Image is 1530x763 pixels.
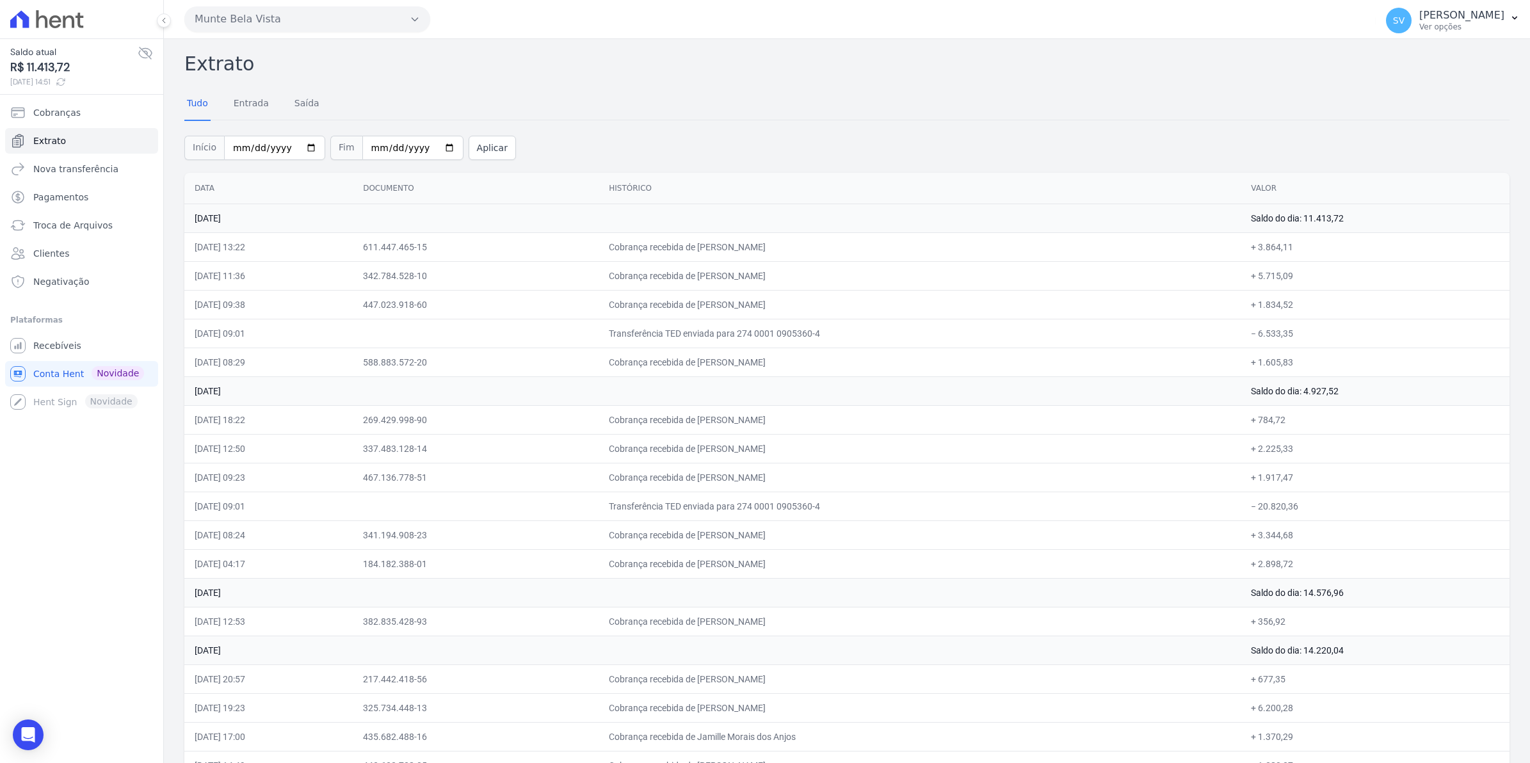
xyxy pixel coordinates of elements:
td: Cobrança recebida de [PERSON_NAME] [599,463,1241,492]
button: SV [PERSON_NAME] Ver opções [1376,3,1530,38]
td: [DATE] 13:22 [184,232,353,261]
td: Cobrança recebida de [PERSON_NAME] [599,434,1241,463]
td: [DATE] 09:38 [184,290,353,319]
td: + 677,35 [1241,664,1510,693]
td: Cobrança recebida de [PERSON_NAME] [599,348,1241,376]
span: SV [1393,16,1405,25]
th: Documento [353,173,599,204]
td: + 1.834,52 [1241,290,1510,319]
td: Cobrança recebida de [PERSON_NAME] [599,232,1241,261]
td: Cobrança recebida de Jamille Morais dos Anjos [599,722,1241,751]
td: + 5.715,09 [1241,261,1510,290]
td: Cobrança recebida de [PERSON_NAME] [599,549,1241,578]
td: + 2.225,33 [1241,434,1510,463]
span: Extrato [33,134,66,147]
a: Saída [292,88,322,121]
td: Transferência TED enviada para 274 0001 0905360-4 [599,319,1241,348]
td: 588.883.572-20 [353,348,599,376]
td: − 6.533,35 [1241,319,1510,348]
td: Cobrança recebida de [PERSON_NAME] [599,664,1241,693]
td: [DATE] 09:01 [184,319,353,348]
td: 611.447.465-15 [353,232,599,261]
p: [PERSON_NAME] [1419,9,1504,22]
td: [DATE] 17:00 [184,722,353,751]
td: [DATE] 19:23 [184,693,353,722]
td: Saldo do dia: 14.220,04 [1241,636,1510,664]
td: Cobrança recebida de [PERSON_NAME] [599,607,1241,636]
td: + 3.344,68 [1241,520,1510,549]
a: Tudo [184,88,211,121]
div: Open Intercom Messenger [13,719,44,750]
td: − 20.820,36 [1241,492,1510,520]
td: [DATE] 08:29 [184,348,353,376]
td: Cobrança recebida de [PERSON_NAME] [599,261,1241,290]
a: Conta Hent Novidade [5,361,158,387]
a: Recebíveis [5,333,158,358]
span: Fim [330,136,362,160]
td: 337.483.128-14 [353,434,599,463]
td: + 784,72 [1241,405,1510,434]
td: [DATE] 18:22 [184,405,353,434]
span: Clientes [33,247,69,260]
td: + 1.917,47 [1241,463,1510,492]
a: Pagamentos [5,184,158,210]
span: Troca de Arquivos [33,219,113,232]
td: 341.194.908-23 [353,520,599,549]
th: Histórico [599,173,1241,204]
td: + 1.605,83 [1241,348,1510,376]
td: [DATE] [184,204,1241,232]
a: Extrato [5,128,158,154]
a: Entrada [231,88,271,121]
button: Aplicar [469,136,516,160]
th: Valor [1241,173,1510,204]
span: Novidade [92,366,144,380]
span: Pagamentos [33,191,88,204]
span: Início [184,136,224,160]
a: Troca de Arquivos [5,213,158,238]
td: + 2.898,72 [1241,549,1510,578]
td: [DATE] 12:53 [184,607,353,636]
td: + 356,92 [1241,607,1510,636]
td: + 1.370,29 [1241,722,1510,751]
nav: Sidebar [10,100,153,415]
td: 342.784.528-10 [353,261,599,290]
p: Ver opções [1419,22,1504,32]
td: + 6.200,28 [1241,693,1510,722]
td: [DATE] 09:01 [184,492,353,520]
span: Negativação [33,275,90,288]
td: 217.442.418-56 [353,664,599,693]
td: Saldo do dia: 4.927,52 [1241,376,1510,405]
span: R$ 11.413,72 [10,59,138,76]
td: 325.734.448-13 [353,693,599,722]
td: Saldo do dia: 11.413,72 [1241,204,1510,232]
td: 435.682.488-16 [353,722,599,751]
td: [DATE] 09:23 [184,463,353,492]
td: 382.835.428-93 [353,607,599,636]
td: 269.429.998-90 [353,405,599,434]
td: Saldo do dia: 14.576,96 [1241,578,1510,607]
a: Cobranças [5,100,158,125]
td: Cobrança recebida de [PERSON_NAME] [599,693,1241,722]
td: [DATE] 08:24 [184,520,353,549]
h2: Extrato [184,49,1510,78]
span: Cobranças [33,106,81,119]
td: [DATE] [184,636,1241,664]
a: Negativação [5,269,158,294]
td: 467.136.778-51 [353,463,599,492]
a: Clientes [5,241,158,266]
td: + 3.864,11 [1241,232,1510,261]
span: Saldo atual [10,45,138,59]
td: Transferência TED enviada para 274 0001 0905360-4 [599,492,1241,520]
td: Cobrança recebida de [PERSON_NAME] [599,290,1241,319]
td: Cobrança recebida de [PERSON_NAME] [599,405,1241,434]
td: [DATE] [184,578,1241,607]
td: [DATE] 20:57 [184,664,353,693]
div: Plataformas [10,312,153,328]
td: [DATE] 04:17 [184,549,353,578]
a: Nova transferência [5,156,158,182]
th: Data [184,173,353,204]
button: Munte Bela Vista [184,6,430,32]
span: [DATE] 14:51 [10,76,138,88]
td: 184.182.388-01 [353,549,599,578]
td: 447.023.918-60 [353,290,599,319]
